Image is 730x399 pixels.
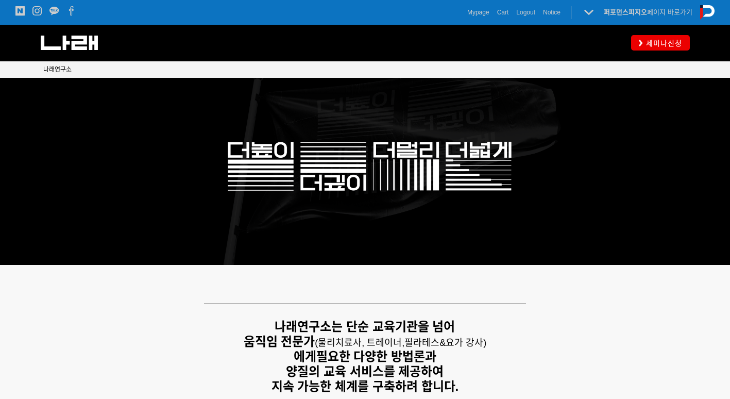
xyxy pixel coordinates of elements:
[294,350,316,363] strong: 에게
[275,320,455,334] strong: 나래연구소는 단순 교육기관을 넘어
[286,364,444,378] strong: 양질의 교육 서비스를 제공하여
[604,8,647,16] strong: 퍼포먼스피지오
[643,38,682,48] span: 세미나신청
[467,7,489,18] a: Mypage
[316,350,436,363] strong: 필요한 다양한 방법론과
[404,338,486,348] span: 필라테스&요가 강사)
[631,35,690,50] a: 세미나신청
[315,338,404,348] span: (
[271,379,459,393] strong: 지속 가능한 체계를 구축하려 합니다.
[516,7,535,18] a: Logout
[543,7,561,18] a: Notice
[43,64,72,75] a: 나래연구소
[43,66,72,73] span: 나래연구소
[318,338,404,348] span: 물리치료사, 트레이너,
[244,335,315,348] strong: 움직임 전문가
[497,7,509,18] a: Cart
[604,8,692,16] a: 퍼포먼스피지오페이지 바로가기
